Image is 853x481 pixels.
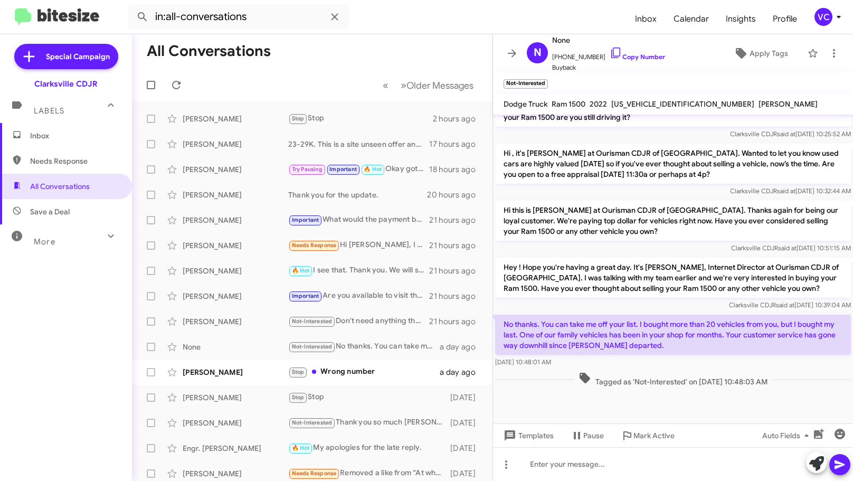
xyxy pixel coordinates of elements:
span: Clarksville CDJR [DATE] 10:32:44 AM [730,187,851,195]
a: Copy Number [610,53,665,61]
div: [PERSON_NAME] [183,392,288,403]
div: Are you available to visit the dealership [DATE] or does [DATE] work best for you? [288,290,429,302]
div: Clarksville CDJR [34,79,98,89]
div: a day ago [440,367,484,378]
h1: All Conversations [147,43,271,60]
div: Don't need anything thanks [288,315,429,327]
div: 17 hours ago [429,139,484,149]
p: Hi this is [PERSON_NAME] at Ourisman CDJR of [GEOGRAPHIC_DATA]. Thanks again for being our loyal ... [495,201,851,241]
div: [DATE] [450,418,484,428]
div: Wrong number [288,366,440,378]
span: 🔥 Hot [292,445,310,451]
div: [PERSON_NAME] [183,266,288,276]
div: Hi [PERSON_NAME], I may be interested in having Ourisman buy my Gladiator. Do you have a price? [288,239,429,251]
p: Hey ! Hope you're having a great day. It's [PERSON_NAME], Internet Director at Ourisman CDJR of [... [495,258,851,298]
span: None [552,34,665,46]
span: said at [778,244,797,252]
span: Clarksville CDJR [DATE] 10:25:52 AM [730,130,851,138]
span: Inbox [30,130,120,141]
span: Clarksville CDJR [DATE] 10:39:04 AM [729,301,851,309]
span: Auto Fields [762,426,813,445]
div: Stop [288,391,450,403]
span: said at [777,130,795,138]
div: Okay got it. Thank you. [288,163,429,175]
span: Templates [501,426,554,445]
span: Try Pausing [292,166,323,173]
div: 21 hours ago [429,291,484,301]
button: Auto Fields [754,426,821,445]
div: [PERSON_NAME] [183,367,288,378]
div: [DATE] [450,392,484,403]
span: Buyback [552,62,665,73]
span: Labels [34,106,64,116]
button: Templates [493,426,562,445]
span: Special Campaign [46,51,110,62]
span: [DATE] 10:48:01 AM [495,358,551,366]
div: [PERSON_NAME] [183,316,288,327]
span: 🔥 Hot [364,166,382,173]
button: Pause [562,426,612,445]
div: [PERSON_NAME] [183,418,288,428]
span: said at [777,187,795,195]
div: [DATE] [450,468,484,479]
span: Apply Tags [750,44,788,63]
span: Older Messages [406,80,473,91]
span: All Conversations [30,181,90,192]
span: Dodge Truck [504,99,547,109]
div: 21 hours ago [429,240,484,251]
span: Clarksville CDJR [DATE] 10:51:15 AM [731,244,851,252]
span: Not-Interested [292,343,333,350]
small: Not-Interested [504,79,548,89]
div: Removed a like from “At what price would you be willing to buy?” [288,467,450,479]
div: [PERSON_NAME] [183,468,288,479]
span: Important [292,293,319,299]
span: Save a Deal [30,206,70,217]
button: Previous [376,74,395,96]
span: 🔥 Hot [292,267,310,274]
div: No thanks. You can take me off your list. I bought more than 20 vehicles from you, but I bought m... [288,341,440,353]
div: [PERSON_NAME] [183,291,288,301]
span: More [34,237,55,247]
div: None [183,342,288,352]
div: 23-29K. This is a site unseen offer and is subject to change upon viewing it. [288,139,429,149]
span: « [383,79,388,92]
span: » [401,79,406,92]
div: What would the payment be with true 0 down 1st payment up front registering zip code 20852 on sto... [288,214,429,226]
div: 18 hours ago [429,164,484,175]
span: Stop [292,115,305,122]
p: No thanks. You can take me off your list. I bought more than 20 vehicles from you, but I bought m... [495,315,851,355]
div: 21 hours ago [429,266,484,276]
div: [PERSON_NAME] [183,114,288,124]
button: VC [805,8,841,26]
div: Stop [288,112,433,125]
span: Stop [292,394,305,401]
span: [PERSON_NAME] [759,99,818,109]
div: Engr. [PERSON_NAME] [183,443,288,454]
span: said at [776,301,794,309]
a: Insights [717,4,764,34]
span: Not-Interested [292,419,333,426]
span: 2022 [590,99,607,109]
span: [PHONE_NUMBER] [552,46,665,62]
span: Tagged as 'Not-Interested' on [DATE] 10:48:03 AM [574,372,772,387]
span: N [534,44,542,61]
div: [PERSON_NAME] [183,139,288,149]
span: Inbox [627,4,665,34]
span: Mark Active [633,426,675,445]
div: 21 hours ago [429,215,484,225]
span: Important [329,166,357,173]
div: 21 hours ago [429,316,484,327]
p: Hi , it's [PERSON_NAME] at Ourisman CDJR of [GEOGRAPHIC_DATA]. Wanted to let you know used cars a... [495,144,851,184]
div: 2 hours ago [433,114,484,124]
div: VC [814,8,832,26]
div: Thank you so much [PERSON_NAME] for your help and time. I have already purchased a vehicle 🎉 and ... [288,417,450,429]
a: Profile [764,4,805,34]
span: [US_VEHICLE_IDENTIFICATION_NUMBER] [611,99,754,109]
a: Special Campaign [14,44,118,69]
div: [DATE] [450,443,484,454]
span: Stop [292,369,305,375]
a: Calendar [665,4,717,34]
